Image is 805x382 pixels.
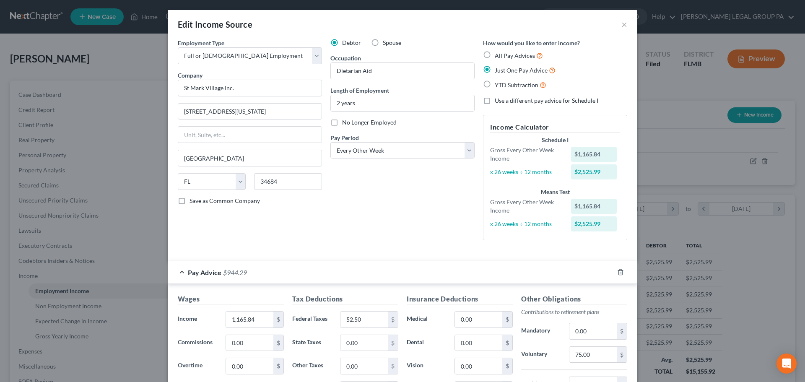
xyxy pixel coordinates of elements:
[178,127,322,143] input: Unit, Suite, etc...
[388,312,398,327] div: $
[621,19,627,29] button: ×
[402,311,450,328] label: Medical
[254,173,322,190] input: Enter zip...
[178,104,322,120] input: Enter address...
[517,323,565,340] label: Mandatory
[330,134,359,141] span: Pay Period
[486,168,567,176] div: x 26 weeks ÷ 12 months
[288,358,336,374] label: Other Taxes
[226,335,273,351] input: 0.00
[571,199,617,214] div: $1,165.84
[495,81,538,88] span: YTD Subtraction
[407,294,513,304] h5: Insurance Deductions
[292,294,398,304] h5: Tax Deductions
[569,347,617,363] input: 0.00
[486,198,567,215] div: Gross Every Other Week Income
[174,358,221,374] label: Overtime
[388,358,398,374] div: $
[517,346,565,363] label: Voluntary
[188,268,221,276] span: Pay Advice
[340,312,388,327] input: 0.00
[178,315,197,322] span: Income
[571,147,617,162] div: $1,165.84
[483,39,580,47] label: How would you like to enter income?
[190,197,260,204] span: Save as Common Company
[273,358,283,374] div: $
[455,312,502,327] input: 0.00
[178,72,203,79] span: Company
[490,188,620,196] div: Means Test
[226,312,273,327] input: 0.00
[273,335,283,351] div: $
[502,358,512,374] div: $
[340,358,388,374] input: 0.00
[495,67,548,74] span: Just One Pay Advice
[455,335,502,351] input: 0.00
[402,335,450,351] label: Dental
[178,294,284,304] h5: Wages
[495,97,598,104] span: Use a different pay advice for Schedule I
[569,323,617,339] input: 0.00
[273,312,283,327] div: $
[776,353,797,374] div: Open Intercom Messenger
[521,294,627,304] h5: Other Obligations
[178,80,322,96] input: Search company by name...
[178,39,224,47] span: Employment Type
[330,54,361,62] label: Occupation
[288,335,336,351] label: State Taxes
[331,63,474,79] input: --
[383,39,401,46] span: Spouse
[288,311,336,328] label: Federal Taxes
[223,268,247,276] span: $944.29
[178,18,252,30] div: Edit Income Source
[490,136,620,144] div: Schedule I
[486,220,567,228] div: x 26 weeks ÷ 12 months
[521,308,627,316] p: Contributions to retirement plans
[571,164,617,179] div: $2,525.99
[178,150,322,166] input: Enter city...
[486,146,567,163] div: Gross Every Other Week Income
[342,39,361,46] span: Debtor
[388,335,398,351] div: $
[226,358,273,374] input: 0.00
[495,52,535,59] span: All Pay Advices
[490,122,620,133] h5: Income Calculator
[174,335,221,351] label: Commissions
[455,358,502,374] input: 0.00
[331,95,474,111] input: ex: 2 years
[340,335,388,351] input: 0.00
[342,119,397,126] span: No Longer Employed
[617,347,627,363] div: $
[571,216,617,231] div: $2,525.99
[617,323,627,339] div: $
[330,86,389,95] label: Length of Employment
[502,335,512,351] div: $
[502,312,512,327] div: $
[402,358,450,374] label: Vision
